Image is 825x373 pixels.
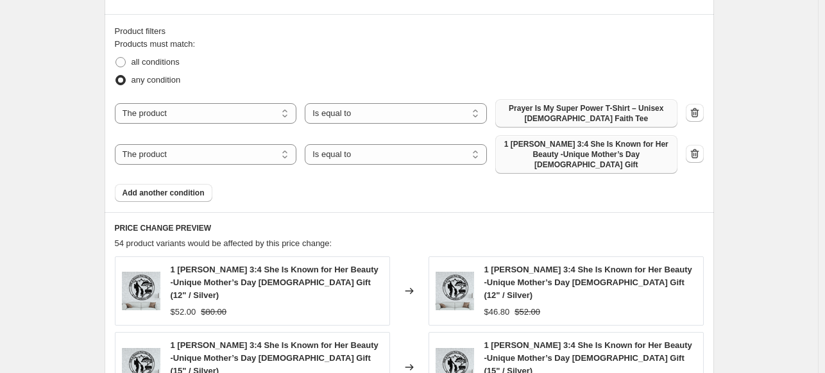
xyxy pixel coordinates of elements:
[171,307,196,317] span: $52.00
[132,75,181,85] span: any condition
[436,272,474,310] img: 1_31bda125-a218-4efc-8b74-02b1a6d76810_80x.png
[123,188,205,198] span: Add another condition
[484,307,510,317] span: $46.80
[484,265,692,300] span: 1 [PERSON_NAME] 3:4 She Is Known for Her Beauty -Unique Mother’s Day [DEMOGRAPHIC_DATA] Gift (12"...
[115,184,212,202] button: Add another condition
[132,57,180,67] span: all conditions
[115,39,196,49] span: Products must match:
[122,272,160,310] img: 1_31bda125-a218-4efc-8b74-02b1a6d76810_80x.png
[503,103,670,124] span: Prayer Is My Super Power T-Shirt – Unisex [DEMOGRAPHIC_DATA] Faith Tee
[503,139,670,170] span: 1 [PERSON_NAME] 3:4 She Is Known for Her Beauty -Unique Mother’s Day [DEMOGRAPHIC_DATA] Gift
[515,307,540,317] span: $52.00
[495,135,677,174] button: 1 Peter 3:4 She Is Known for Her Beauty -Unique Mother’s Day Christian Gift
[115,25,704,38] div: Product filters
[115,223,704,233] h6: PRICE CHANGE PREVIEW
[171,265,378,300] span: 1 [PERSON_NAME] 3:4 She Is Known for Her Beauty -Unique Mother’s Day [DEMOGRAPHIC_DATA] Gift (12"...
[495,99,677,128] button: Prayer Is My Super Power T-Shirt – Unisex Christian Faith Tee
[201,307,226,317] span: $80.00
[115,238,332,248] span: 54 product variants would be affected by this price change:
